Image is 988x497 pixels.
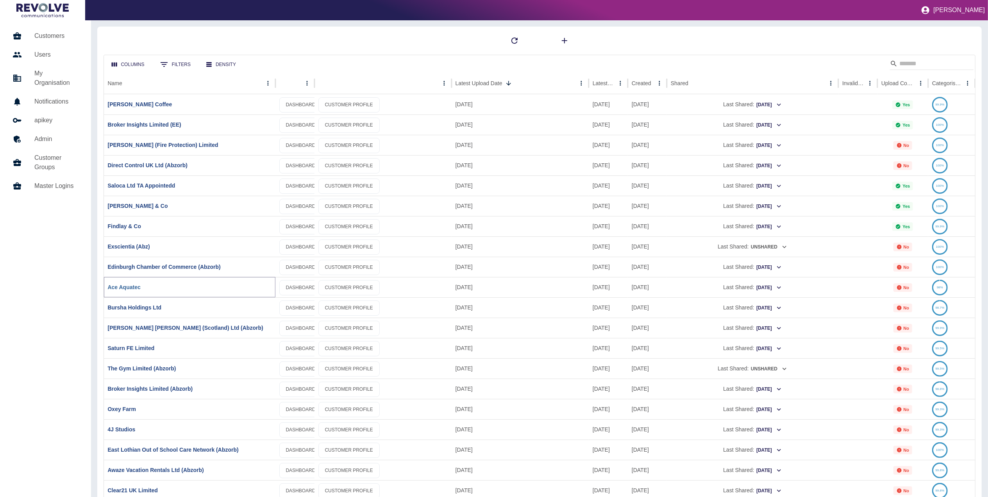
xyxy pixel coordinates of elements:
text: 100% [936,265,944,269]
button: Latest Upload Date column menu [576,78,587,89]
p: No [904,326,909,331]
h5: Customers [34,31,79,41]
div: Categorised [932,80,961,86]
button: [DATE] [756,404,782,416]
div: 03 Sep 2025 [452,460,589,480]
div: 01 Sep 2025 [589,114,628,135]
text: 100% [936,123,944,127]
a: Customers [6,27,85,45]
button: [DATE] [756,139,782,152]
button: [DATE] [756,160,782,172]
div: 05 Sep 2025 [452,135,589,155]
a: DASHBOARD [279,158,322,173]
a: CUSTOMER PROFILE [318,280,380,295]
div: Not all required reports for this customer were uploaded for the latest usage month. [893,243,913,251]
text: 100% [936,448,944,452]
text: 99.9% [936,326,945,330]
a: Oxey Farm [108,406,136,412]
a: DASHBOARD [279,138,322,153]
p: No [904,143,909,148]
p: No [904,427,909,432]
div: 26 Apr 2024 [628,419,667,440]
button: [DATE] [756,302,782,314]
button: Density [200,57,242,72]
a: DASHBOARD [279,260,322,275]
p: No [904,346,909,351]
div: Last Shared: [671,460,834,480]
div: 26 Apr 2024 [628,440,667,460]
button: Shared column menu [825,78,836,89]
a: DASHBOARD [279,321,322,336]
div: Last Shared: [671,257,834,277]
a: CUSTOMER PROFILE [318,402,380,417]
div: Not all required reports for this customer were uploaded for the latest usage month. [893,141,913,150]
a: DASHBOARD [279,361,322,377]
div: 04 Jul 2023 [628,94,667,114]
a: CUSTOMER PROFILE [318,219,380,234]
div: Last Shared: [671,399,834,419]
button: [DATE] [756,261,782,274]
div: 31 Aug 2025 [589,338,628,358]
p: No [904,488,909,493]
text: 99.9% [936,103,945,106]
a: CUSTOMER PROFILE [318,118,380,133]
a: CUSTOMER PROFILE [318,321,380,336]
a: Ace Aquatec [108,284,141,290]
div: 31 Aug 2025 [589,379,628,399]
button: [DATE] [756,322,782,334]
div: Last Shared: [671,115,834,135]
div: Not all required reports for this customer were uploaded for the latest usage month. [893,385,913,393]
a: DASHBOARD [279,118,322,133]
div: 03 Sep 2025 [452,338,589,358]
div: 26 Apr 2024 [628,277,667,297]
a: Exscientia (Abz) [108,243,150,250]
div: 03 Sep 2025 [452,216,589,236]
div: Last Shared: [671,156,834,175]
button: [DATE] [756,282,782,294]
div: 03 Sep 2025 [452,358,589,379]
text: 99.8% [936,489,945,492]
div: Invalid Creds [842,80,864,86]
p: No [904,245,909,249]
div: 04 Jul 2023 [628,114,667,135]
a: Broker Insights Limited (EE) [108,122,181,128]
div: 26 Apr 2024 [628,399,667,419]
a: Customer Groups [6,148,85,177]
div: 29 Aug 2025 [589,175,628,196]
div: 04 Sep 2025 [452,155,589,175]
a: Direct Control UK Ltd (Abzorb) [108,162,188,168]
a: Awaze Vacation Rentals Ltd (Abzorb) [108,467,204,473]
div: Not all required reports for this customer were uploaded for the latest usage month. [893,405,913,414]
div: 18 Apr 2025 [628,175,667,196]
a: apikey [6,111,85,130]
p: No [904,366,909,371]
a: DASHBOARD [279,219,322,234]
div: 26 Apr 2024 [628,297,667,318]
a: CUSTOMER PROFILE [318,382,380,397]
a: DASHBOARD [279,300,322,316]
h5: Notifications [34,97,79,106]
text: 99.5% [936,347,945,350]
div: Latest Usage [593,80,614,86]
button: Unshared [750,241,788,253]
p: No [904,387,909,392]
a: My Organisation [6,64,85,92]
a: DASHBOARD [279,422,322,438]
div: Not all required reports for this customer were uploaded for the latest usage month. [893,283,913,292]
div: Not all required reports for this customer were uploaded for the latest usage month. [893,446,913,454]
h5: Admin [34,134,79,144]
div: 26 Apr 2024 [628,257,667,277]
p: No [904,448,909,452]
div: 26 Apr 2024 [628,358,667,379]
div: 05 Sep 2025 [452,114,589,135]
button: Categorised column menu [962,78,973,89]
text: 100% [936,164,944,167]
div: 31 Aug 2025 [589,236,628,257]
text: 99.3% [936,408,945,411]
a: CUSTOMER PROFILE [318,463,380,478]
button: Name column menu [263,78,273,89]
a: [PERSON_NAME] (Fire Protection) Limited [108,142,218,148]
h5: Users [34,50,79,59]
p: Yes [902,102,910,107]
div: Last Shared: [671,420,834,440]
